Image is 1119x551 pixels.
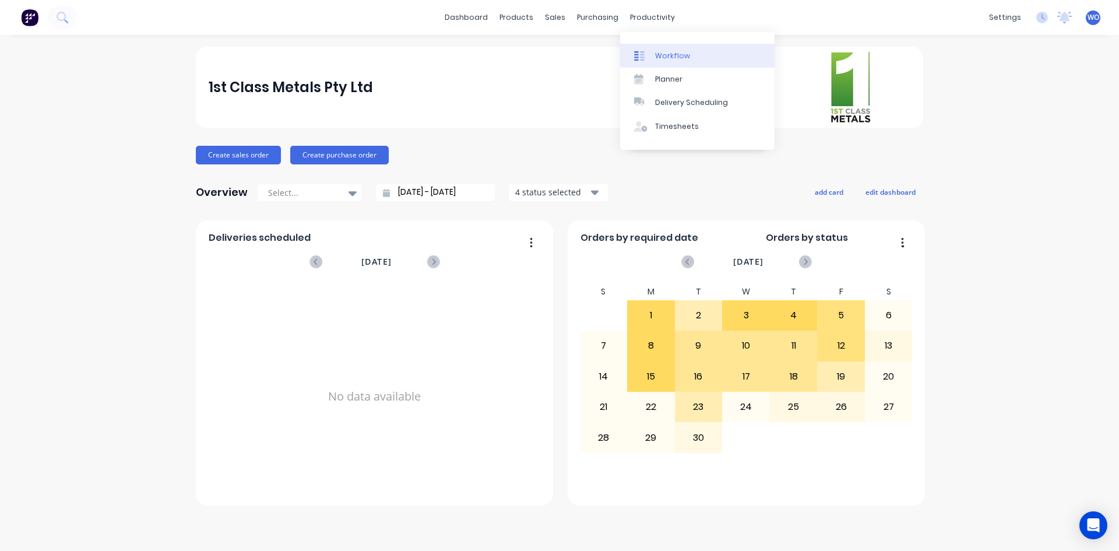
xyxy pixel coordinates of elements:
div: 16 [675,362,722,391]
div: 4 status selected [515,186,589,198]
div: 8 [628,331,674,360]
div: 22 [628,392,674,422]
div: F [817,283,865,300]
a: Delivery Scheduling [620,91,775,114]
div: 1 [628,301,674,330]
div: 1st Class Metals Pty Ltd [209,76,373,99]
div: S [580,283,628,300]
a: Planner [620,68,775,91]
div: 20 [865,362,912,391]
span: Orders by status [766,231,848,245]
div: Delivery Scheduling [655,97,728,108]
div: sales [539,9,571,26]
div: 29 [628,423,674,452]
span: WO [1088,12,1099,23]
div: 15 [628,362,674,391]
div: M [627,283,675,300]
div: productivity [624,9,681,26]
img: 1st Class Metals Pty Ltd [829,50,872,125]
button: Create sales order [196,146,281,164]
div: 25 [770,392,817,422]
div: 30 [675,423,722,452]
div: W [722,283,770,300]
span: Orders by required date [580,231,698,245]
div: Overview [196,181,248,204]
div: 7 [580,331,627,360]
div: Open Intercom Messenger [1079,511,1107,539]
button: add card [807,184,851,199]
div: 9 [675,331,722,360]
div: 19 [818,362,864,391]
div: Workflow [655,51,690,61]
div: S [865,283,913,300]
div: settings [983,9,1027,26]
div: 10 [723,331,769,360]
div: 23 [675,392,722,422]
div: 27 [865,392,912,422]
div: No data available [209,283,541,510]
div: purchasing [571,9,624,26]
div: 11 [770,331,817,360]
div: 13 [865,331,912,360]
div: 4 [770,301,817,330]
div: 3 [723,301,769,330]
div: products [494,9,539,26]
button: Create purchase order [290,146,389,164]
div: Timesheets [655,121,699,132]
img: Factory [21,9,38,26]
a: dashboard [439,9,494,26]
button: 4 status selected [509,184,608,201]
div: 12 [818,331,864,360]
div: 6 [865,301,912,330]
div: 17 [723,362,769,391]
div: 14 [580,362,627,391]
div: 26 [818,392,864,422]
span: [DATE] [361,255,392,268]
div: Planner [655,74,682,85]
span: Deliveries scheduled [209,231,311,245]
div: T [675,283,723,300]
div: 24 [723,392,769,422]
a: Timesheets [620,115,775,138]
a: Workflow [620,44,775,67]
div: 18 [770,362,817,391]
div: 28 [580,423,627,452]
button: edit dashboard [858,184,923,199]
div: 21 [580,392,627,422]
div: 5 [818,301,864,330]
div: T [770,283,818,300]
div: 2 [675,301,722,330]
span: [DATE] [733,255,763,268]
